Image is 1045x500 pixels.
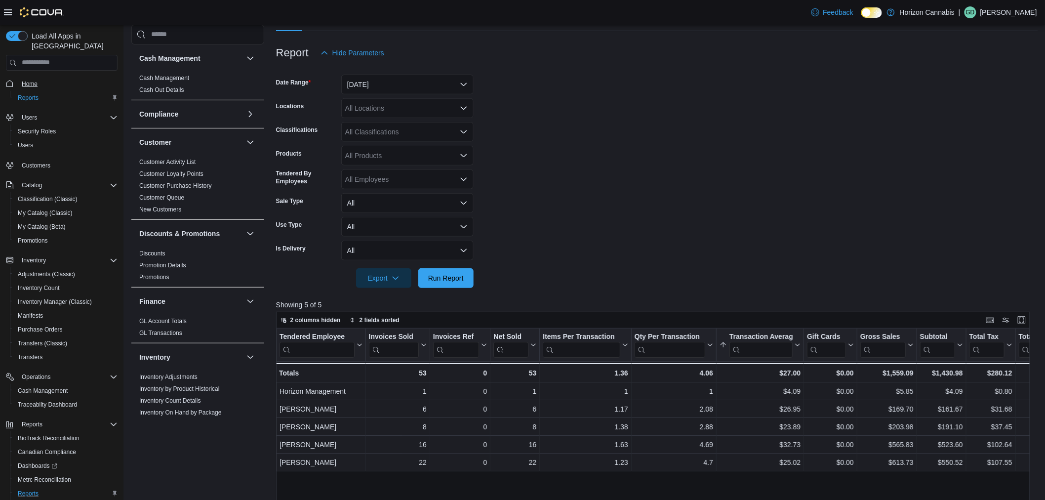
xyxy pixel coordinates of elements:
span: Inventory Manager (Classic) [14,296,118,308]
span: Traceabilty Dashboard [18,401,77,409]
button: Open list of options [460,175,468,183]
div: $0.00 [807,385,854,397]
span: Promotion Details [139,261,186,269]
span: Metrc Reconciliation [14,474,118,486]
div: Items Per Transaction [543,332,620,357]
button: Transfers (Classic) [10,336,121,350]
a: Transfers [14,351,46,363]
button: Users [18,112,41,124]
button: Operations [2,370,121,384]
h3: Cash Management [139,53,201,63]
button: Qty Per Transaction [635,332,713,357]
button: Customer [244,136,256,148]
button: My Catalog (Beta) [10,220,121,234]
div: Gross Sales [860,332,906,357]
div: Discounts & Promotions [131,248,264,287]
a: Customer Activity List [139,159,196,166]
span: Transfers (Classic) [18,339,67,347]
a: Customers [18,160,54,171]
button: Compliance [139,109,242,119]
button: All [341,217,474,237]
a: Manifests [14,310,47,322]
span: Operations [18,371,118,383]
label: Products [276,150,302,158]
span: Users [14,139,118,151]
div: $4.09 [920,385,963,397]
div: 0 [433,385,487,397]
button: Purchase Orders [10,323,121,336]
button: Invoices Sold [368,332,426,357]
span: Customers [22,162,50,169]
div: Transaction Average [729,332,793,357]
button: Reports [10,91,121,105]
div: 1 [493,385,536,397]
button: Inventory [18,254,50,266]
div: Qty Per Transaction [635,332,705,341]
div: 0 [433,403,487,415]
div: [PERSON_NAME] [280,439,362,451]
span: Home [18,78,118,90]
a: Feedback [807,2,857,22]
a: Users [14,139,37,151]
span: Reports [18,418,118,430]
span: Cash Management [18,387,68,395]
a: GL Account Totals [139,318,187,325]
span: Users [22,114,37,122]
div: Total Tax [969,332,1005,357]
button: Transfers [10,350,121,364]
span: Inventory Manager (Classic) [18,298,92,306]
div: Qty Per Transaction [635,332,705,357]
span: Purchase Orders [18,326,63,333]
span: Run Report [428,273,464,283]
span: Reports [14,488,118,500]
a: Cash Management [14,385,72,397]
button: Run Report [418,268,474,288]
span: Inventory by Product Historical [139,385,220,393]
button: [DATE] [341,75,474,94]
span: GL Transactions [139,329,182,337]
div: Finance [131,315,264,343]
span: 2 fields sorted [360,316,400,324]
button: Cash Management [244,52,256,64]
label: Classifications [276,126,318,134]
span: Customer Loyalty Points [139,170,203,178]
a: Customer Queue [139,194,184,201]
span: Traceabilty Dashboard [14,399,118,411]
span: Catalog [18,179,118,191]
button: Subtotal [920,332,963,357]
div: 1 [368,385,426,397]
button: All [341,193,474,213]
div: $31.68 [969,403,1012,415]
div: Total Tax [969,332,1005,341]
div: Net Sold [493,332,528,341]
button: Reports [2,417,121,431]
div: Gift Cards [807,332,846,341]
button: Users [10,138,121,152]
button: Total Tax [969,332,1012,357]
button: Cash Management [10,384,121,398]
button: Customer [139,137,242,147]
button: Metrc Reconciliation [10,473,121,487]
div: 16 [368,439,426,451]
span: Reports [18,490,39,498]
span: Adjustments (Classic) [18,270,75,278]
span: Cash Management [14,385,118,397]
label: Locations [276,102,304,110]
div: 2.08 [635,403,713,415]
div: $0.00 [807,367,854,379]
div: $32.73 [720,439,801,451]
div: $203.98 [860,421,914,433]
h3: Inventory [139,352,170,362]
div: 1.36 [543,367,628,379]
span: Dashboards [18,462,57,470]
div: Net Sold [493,332,528,357]
button: Finance [244,295,256,307]
a: Promotions [139,274,169,281]
div: Invoices Sold [368,332,418,357]
a: Inventory On Hand by Package [139,409,222,416]
span: 2 columns hidden [290,316,341,324]
button: Customers [2,158,121,172]
span: Manifests [14,310,118,322]
a: BioTrack Reconciliation [14,432,83,444]
button: Transaction Average [720,332,801,357]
